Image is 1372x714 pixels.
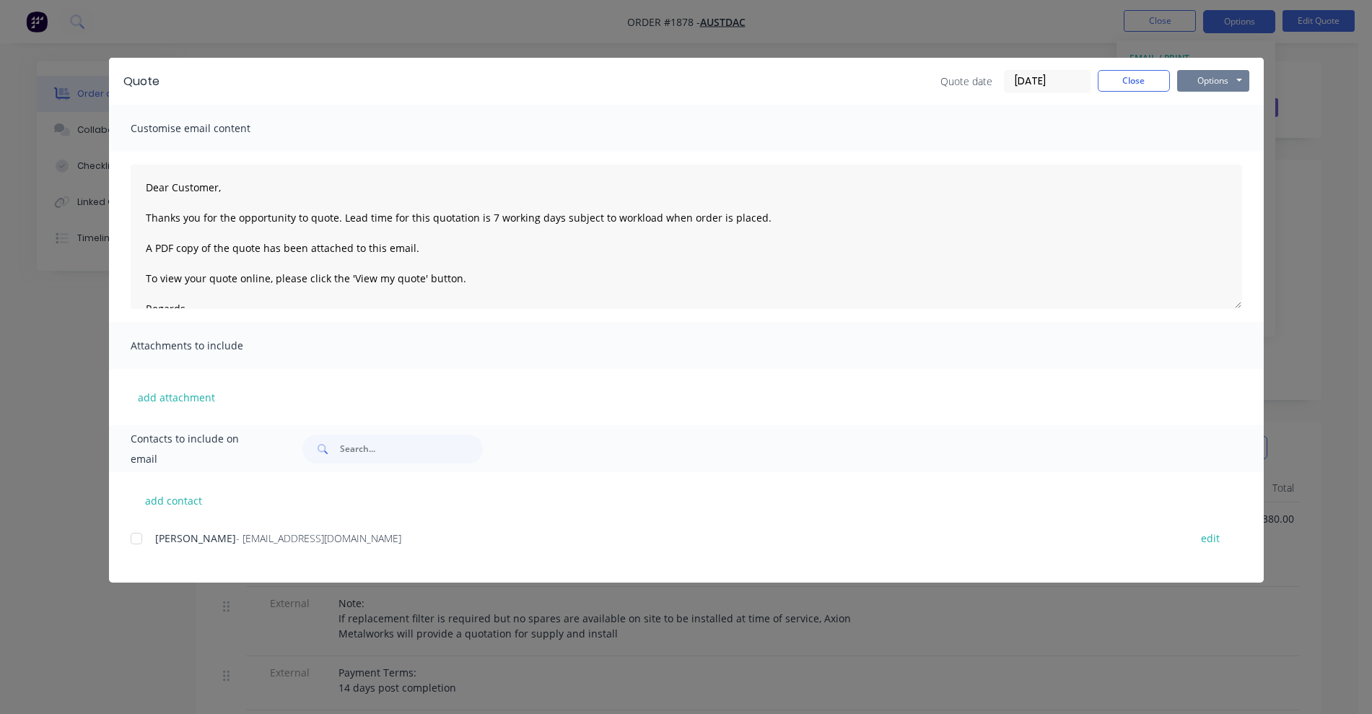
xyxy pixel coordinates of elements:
button: Close [1098,70,1170,92]
button: Options [1177,70,1249,92]
span: Customise email content [131,118,289,139]
span: - [EMAIL_ADDRESS][DOMAIN_NAME] [236,531,401,545]
span: Attachments to include [131,336,289,356]
span: [PERSON_NAME] [155,531,236,545]
button: edit [1192,528,1228,548]
button: add attachment [131,386,222,408]
span: Contacts to include on email [131,429,267,469]
input: Search... [340,435,483,463]
textarea: Dear Customer, Thanks you for the opportunity to quote. Lead time for this quotation is 7 working... [131,165,1242,309]
div: Quote [123,73,160,90]
span: Quote date [940,74,992,89]
button: add contact [131,489,217,511]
